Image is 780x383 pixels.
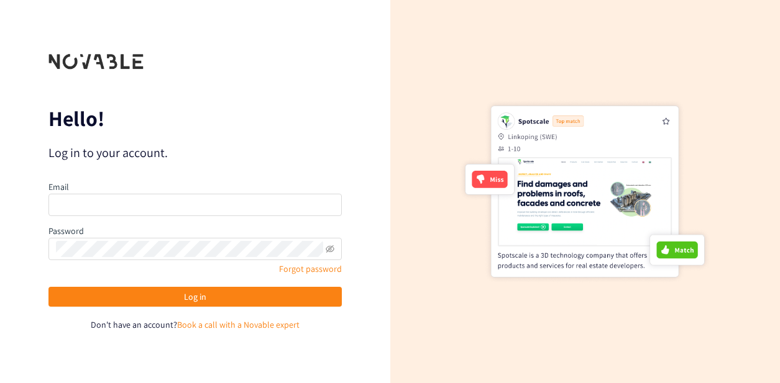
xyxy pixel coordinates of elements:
span: eye-invisible [326,245,334,253]
label: Email [48,181,69,192]
p: Log in to your account. [48,144,342,161]
span: Don't have an account? [91,319,177,330]
a: Forgot password [279,263,342,274]
a: Book a call with a Novable expert [177,319,300,330]
p: Hello! [48,109,342,128]
label: Password [48,225,84,237]
span: Log in [184,290,206,304]
button: Log in [48,287,342,307]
